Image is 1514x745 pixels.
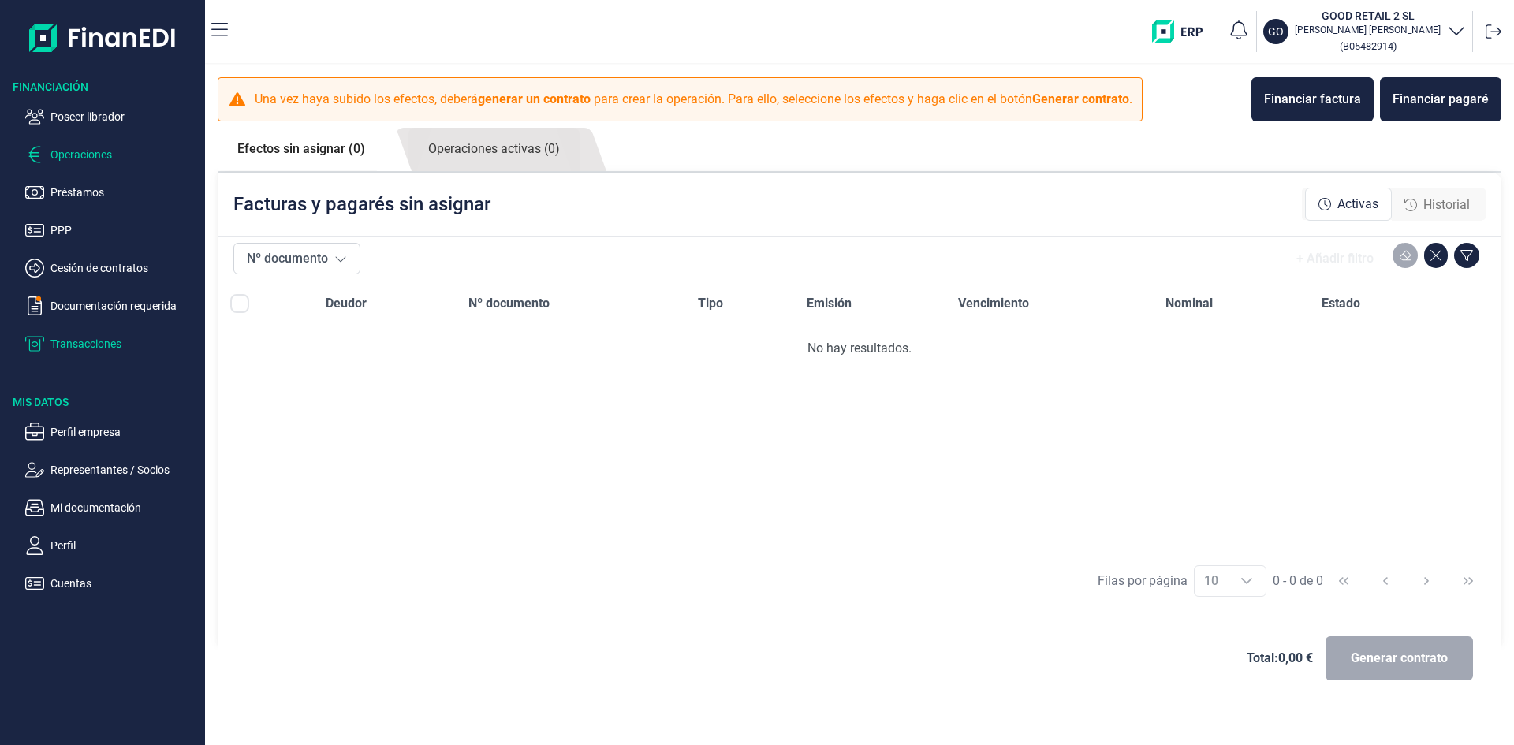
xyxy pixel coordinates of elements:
[25,145,199,164] button: Operaciones
[50,498,199,517] p: Mi documentación
[1273,575,1323,587] span: 0 - 0 de 0
[230,294,249,313] div: All items unselected
[1408,562,1445,600] button: Next Page
[1264,90,1361,109] div: Financiar factura
[50,107,199,126] p: Poseer librador
[1268,24,1284,39] p: GO
[1393,90,1489,109] div: Financiar pagaré
[698,294,723,313] span: Tipo
[1228,566,1266,596] div: Choose
[1152,20,1214,43] img: erp
[1305,188,1392,221] div: Activas
[50,145,199,164] p: Operaciones
[1322,294,1360,313] span: Estado
[218,128,385,170] a: Efectos sin asignar (0)
[50,460,199,479] p: Representantes / Socios
[1367,562,1404,600] button: Previous Page
[1423,196,1470,214] span: Historial
[25,536,199,555] button: Perfil
[1295,24,1441,36] p: [PERSON_NAME] [PERSON_NAME]
[50,574,199,593] p: Cuentas
[230,339,1489,358] div: No hay resultados.
[25,296,199,315] button: Documentación requerida
[50,259,199,278] p: Cesión de contratos
[1392,189,1482,221] div: Historial
[326,294,367,313] span: Deudor
[1449,562,1487,600] button: Last Page
[1098,572,1188,590] div: Filas por página
[1251,77,1374,121] button: Financiar factura
[807,294,852,313] span: Emisión
[468,294,550,313] span: Nº documento
[25,574,199,593] button: Cuentas
[50,183,199,202] p: Préstamos
[233,192,490,217] p: Facturas y pagarés sin asignar
[50,334,199,353] p: Transacciones
[1380,77,1501,121] button: Financiar pagaré
[1295,8,1441,24] h3: GOOD RETAIL 2 SL
[25,423,199,441] button: Perfil empresa
[1325,562,1363,600] button: First Page
[25,259,199,278] button: Cesión de contratos
[50,423,199,441] p: Perfil empresa
[50,221,199,240] p: PPP
[958,294,1029,313] span: Vencimiento
[25,498,199,517] button: Mi documentación
[25,221,199,240] button: PPP
[233,243,360,274] button: Nº documento
[1247,649,1313,668] span: Total: 0,00 €
[408,128,580,171] a: Operaciones activas (0)
[50,296,199,315] p: Documentación requerida
[1337,195,1378,214] span: Activas
[25,107,199,126] button: Poseer librador
[255,90,1132,109] p: Una vez haya subido los efectos, deberá para crear la operación. Para ello, seleccione los efecto...
[1340,40,1397,52] small: Copiar cif
[1032,91,1129,106] b: Generar contrato
[29,13,177,63] img: Logo de aplicación
[50,536,199,555] p: Perfil
[1263,8,1466,55] button: GOGOOD RETAIL 2 SL[PERSON_NAME] [PERSON_NAME](B05482914)
[25,334,199,353] button: Transacciones
[25,460,199,479] button: Representantes / Socios
[1165,294,1213,313] span: Nominal
[478,91,591,106] b: generar un contrato
[25,183,199,202] button: Préstamos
